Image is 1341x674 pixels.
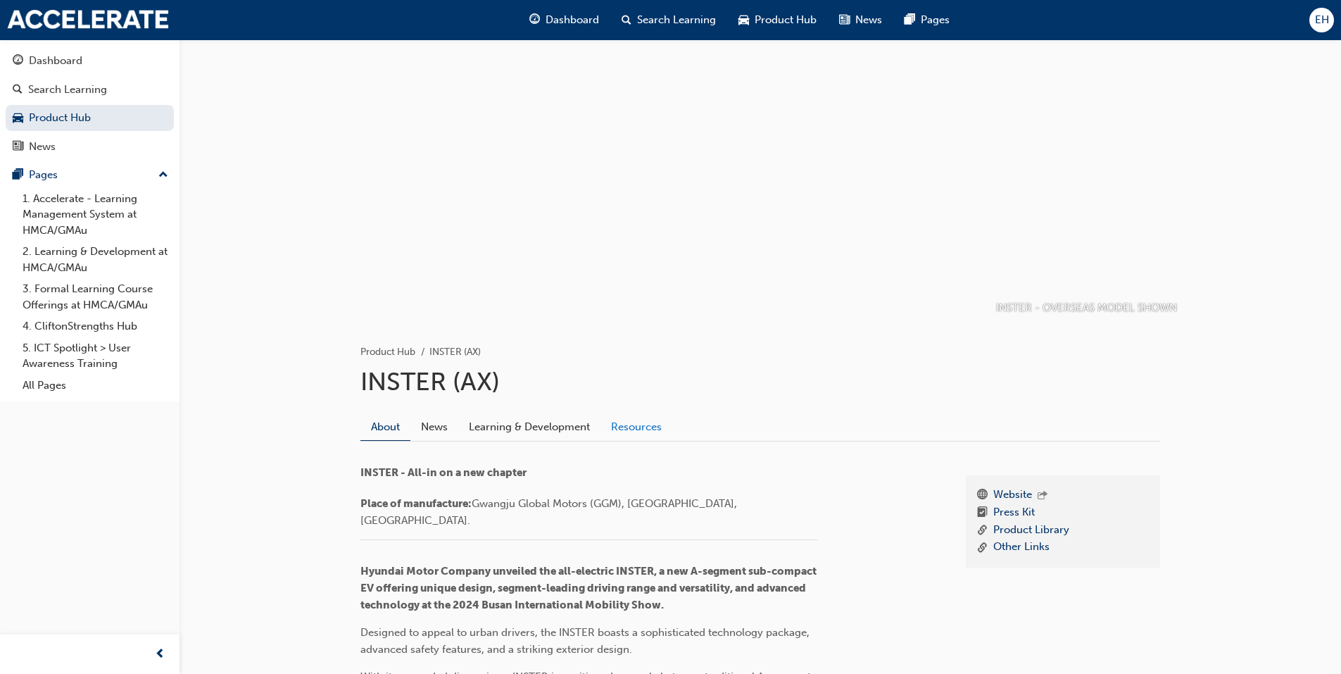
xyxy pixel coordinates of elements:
a: News [410,413,458,440]
a: 5. ICT Spotlight > User Awareness Training [17,337,174,375]
span: up-icon [158,166,168,185]
span: Designed to appeal to urban drivers, the INSTER boasts a sophisticated technology package, advanc... [360,626,812,656]
span: Search Learning [637,12,716,28]
a: pages-iconPages [893,6,961,35]
span: pages-icon [905,11,915,29]
span: pages-icon [13,169,23,182]
span: EH [1315,12,1329,28]
a: Website [993,487,1032,505]
a: Product Hub [360,346,415,358]
a: Product Hub [6,105,174,131]
span: Product Hub [755,12,817,28]
span: prev-icon [155,646,165,663]
a: guage-iconDashboard [518,6,610,35]
img: accelerate-hmca [7,10,169,30]
span: Dashboard [546,12,599,28]
span: Pages [921,12,950,28]
a: 2. Learning & Development at HMCA/GMAu [17,241,174,278]
a: Learning & Development [458,413,600,440]
span: guage-icon [13,55,23,68]
a: All Pages [17,375,174,397]
a: search-iconSearch Learning [610,6,727,35]
span: car-icon [738,11,749,29]
a: Dashboard [6,48,174,74]
span: link-icon [977,539,988,556]
span: car-icon [13,112,23,125]
span: www-icon [977,487,988,505]
span: Hyundai Motor Company unveiled the all-electric INSTER, a new A-segment sub-compact EV offering u... [360,565,819,611]
a: 3. Formal Learning Course Offerings at HMCA/GMAu [17,278,174,316]
div: Dashboard [29,53,82,69]
span: news-icon [13,141,23,154]
a: 4. CliftonStrengths Hub [17,316,174,337]
a: Search Learning [6,77,174,103]
a: About [360,413,410,441]
div: Pages [29,167,58,183]
a: 1. Accelerate - Learning Management System at HMCA/GMAu [17,188,174,242]
span: booktick-icon [977,504,988,522]
h1: INSTER (AX) [360,366,1160,397]
span: news-icon [839,11,850,29]
button: DashboardSearch LearningProduct HubNews [6,45,174,162]
a: Product Library [993,522,1069,539]
span: INSTER - All-in on a new chapter [360,466,527,479]
li: INSTER (AX) [429,344,481,361]
button: Pages [6,162,174,188]
div: News [29,139,56,155]
span: search-icon [13,84,23,96]
span: link-icon [977,522,988,539]
a: car-iconProduct Hub [727,6,828,35]
div: Search Learning [28,82,107,98]
a: Other Links [993,539,1050,556]
a: Resources [600,413,672,440]
span: Gwangju Global Motors (GGM), [GEOGRAPHIC_DATA], [GEOGRAPHIC_DATA]. [360,497,740,527]
a: News [6,134,174,160]
a: Press Kit [993,504,1035,522]
span: guage-icon [529,11,540,29]
button: EH [1309,8,1334,32]
span: News [855,12,882,28]
span: search-icon [622,11,631,29]
span: Place of manufacture: [360,497,472,510]
a: news-iconNews [828,6,893,35]
span: outbound-icon [1038,490,1047,502]
p: INSTER - OVERSEAS MODEL SHOWN [996,300,1177,316]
